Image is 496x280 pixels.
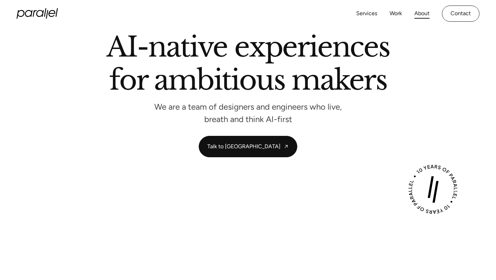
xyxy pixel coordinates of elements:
a: Contact [442,6,479,22]
p: We are a team of designers and engineers who live, breath and think AI-first [145,104,351,122]
a: home [17,8,58,19]
a: About [414,9,430,19]
h2: AI-native experiences for ambitious makers [52,33,444,97]
a: Work [390,9,402,19]
a: Services [356,9,377,19]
